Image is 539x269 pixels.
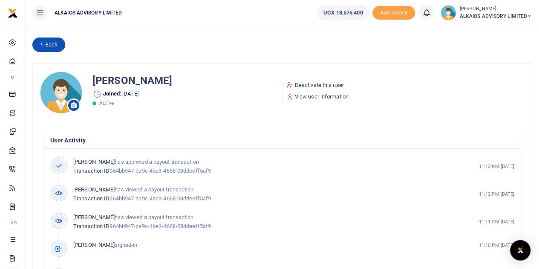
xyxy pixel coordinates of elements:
[73,242,115,248] span: [PERSON_NAME]
[73,213,404,231] p: has viewed a payout transaction 964bb947-ba9c-4be3-4668-08ddeeff5af9
[314,5,372,20] li: Wallet ballance
[73,195,110,202] span: Transaction ID
[479,218,515,226] small: 11:11 PM [DATE]
[73,214,115,220] span: [PERSON_NAME]
[8,9,18,16] a: logo-small logo-large logo-large
[372,9,415,15] a: Add money
[510,240,530,260] div: Open Intercom Messenger
[99,100,114,106] span: Active
[50,136,514,145] h4: User Activity
[7,216,18,230] li: Ac
[73,168,110,174] span: Transaction ID
[73,223,110,229] span: Transaction ID
[479,242,515,249] small: 11:10 PM [DATE]
[103,91,120,97] b: Joined
[479,191,515,198] small: 11:12 PM [DATE]
[441,5,532,20] a: profile-user [PERSON_NAME] ALKAIOS ADVISORY LIMITED
[73,158,404,176] p: has approved a payout transaction 964bb947-ba9c-4be3-4668-08ddeeff5af9
[73,185,404,203] p: has viewed a payout transaction 964bb947-ba9c-4be3-4668-08ddeeff5af9
[286,81,349,90] a: Deactivate this user
[7,70,18,84] li: M
[8,8,18,18] img: logo-small
[286,93,349,101] a: View user information
[51,9,125,17] span: ALKAIOS ADVISORY LIMITED
[323,9,363,17] span: UGX 18,575,400
[73,186,115,193] span: [PERSON_NAME]
[372,6,415,20] span: Add money
[317,5,369,20] a: UGX 18,575,400
[73,159,115,165] span: [PERSON_NAME]
[32,38,65,52] a: Back
[92,70,172,115] div: : [DATE]
[73,241,404,250] p: signed-in
[459,6,532,13] small: [PERSON_NAME]
[372,6,415,20] li: Toup your wallet
[459,12,532,20] span: ALKAIOS ADVISORY LIMITED
[441,5,456,20] img: profile-user
[479,163,515,170] small: 11:12 PM [DATE]
[92,75,172,87] h5: [PERSON_NAME]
